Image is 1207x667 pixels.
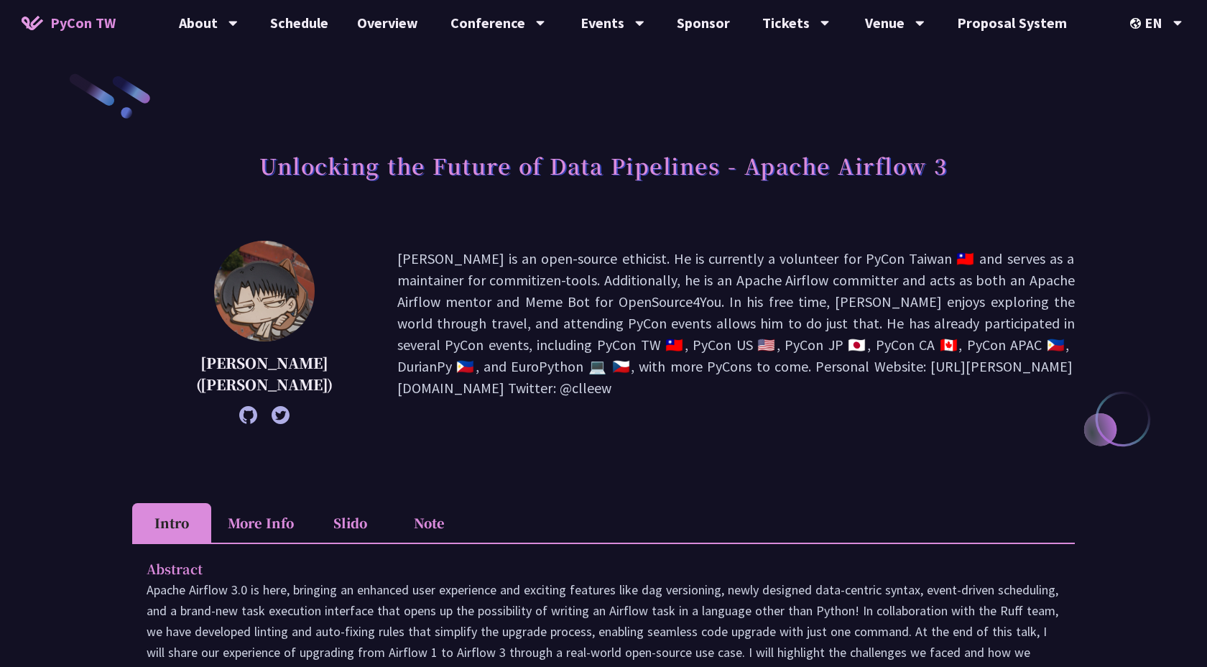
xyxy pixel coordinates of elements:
[1130,18,1144,29] img: Locale Icon
[50,12,116,34] span: PyCon TW
[7,5,130,41] a: PyCon TW
[214,241,315,341] img: 李唯 (Wei Lee)
[168,352,361,395] p: [PERSON_NAME] ([PERSON_NAME])
[132,503,211,543] li: Intro
[397,248,1075,417] p: [PERSON_NAME] is an open-source ethicist. He is currently a volunteer for PyCon Taiwan 🇹🇼 and ser...
[389,503,468,543] li: Note
[147,558,1032,579] p: Abstract
[211,503,310,543] li: More Info
[310,503,389,543] li: Slido
[22,16,43,30] img: Home icon of PyCon TW 2025
[259,144,948,187] h1: Unlocking the Future of Data Pipelines - Apache Airflow 3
